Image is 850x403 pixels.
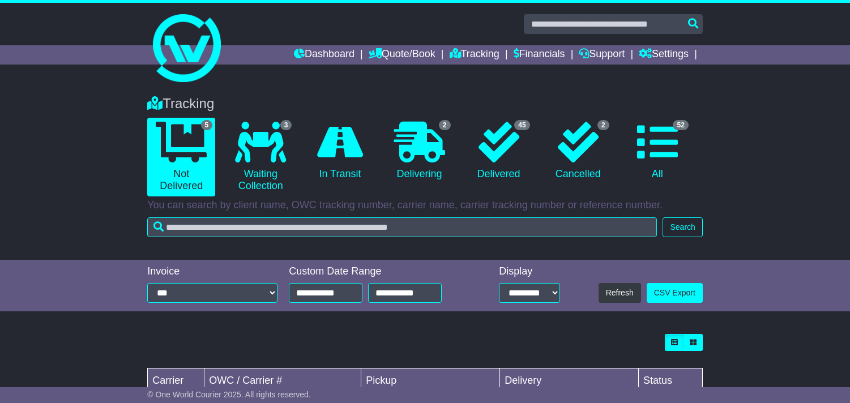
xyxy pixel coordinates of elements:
td: Delivery [500,368,639,393]
span: 2 [597,120,609,130]
a: 5 Not Delivered [147,118,215,196]
a: CSV Export [647,283,703,303]
div: Display [499,265,560,278]
td: Status [639,368,703,393]
a: Support [579,45,625,65]
a: 2 Cancelled [544,118,612,185]
div: Invoice [147,265,277,278]
td: OWC / Carrier # [204,368,361,393]
div: Custom Date Range [289,265,467,278]
button: Refresh [599,283,641,303]
a: 3 Waiting Collection [227,118,294,196]
a: 52 All [623,118,691,185]
span: 3 [280,120,292,130]
span: 2 [439,120,451,130]
a: Financials [514,45,565,65]
p: You can search by client name, OWC tracking number, carrier name, carrier tracking number or refe... [147,199,703,212]
td: Pickup [361,368,500,393]
a: In Transit [306,118,374,185]
a: Tracking [450,45,499,65]
a: Dashboard [294,45,354,65]
span: 45 [514,120,529,130]
button: Search [663,217,702,237]
span: © One World Courier 2025. All rights reserved. [147,390,311,399]
a: Quote/Book [369,45,435,65]
span: 52 [673,120,688,130]
a: 2 Delivering [385,118,453,185]
span: 5 [201,120,213,130]
a: Settings [639,45,689,65]
td: Carrier [148,368,204,393]
div: Tracking [142,96,708,112]
a: 45 Delivered [465,118,533,185]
